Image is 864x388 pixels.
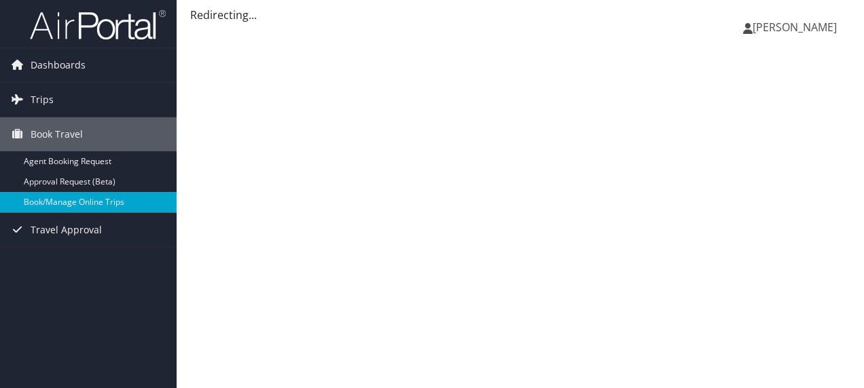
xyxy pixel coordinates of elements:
a: [PERSON_NAME] [743,7,850,47]
span: Trips [31,83,54,117]
span: Book Travel [31,117,83,151]
span: Travel Approval [31,213,102,247]
img: airportal-logo.png [30,9,166,41]
span: Dashboards [31,48,86,82]
div: Redirecting... [190,7,850,23]
span: [PERSON_NAME] [753,20,837,35]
